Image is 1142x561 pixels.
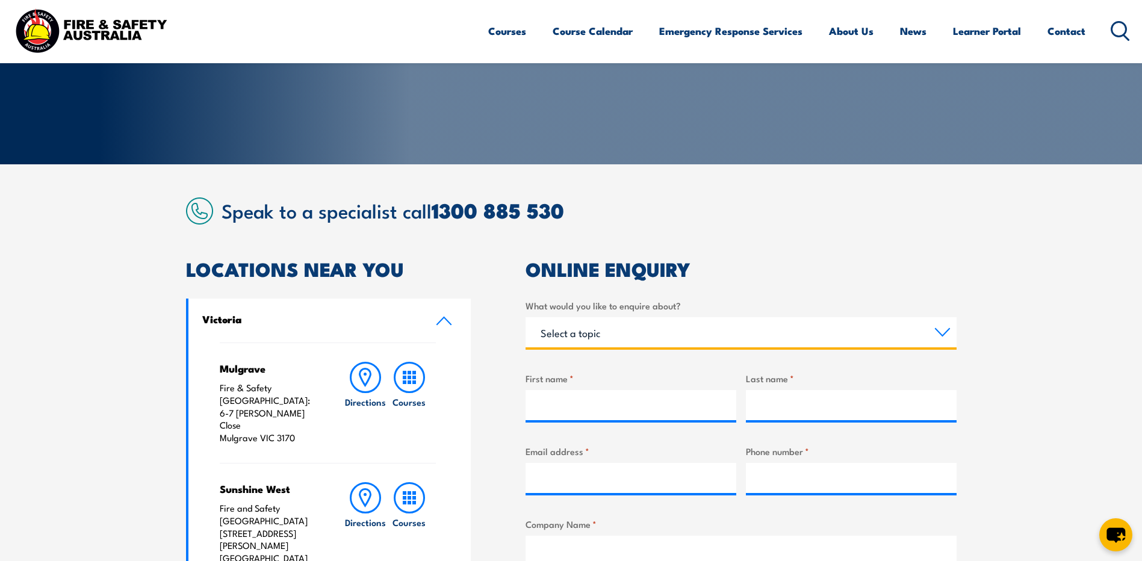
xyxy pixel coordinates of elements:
[526,371,736,385] label: First name
[953,15,1021,47] a: Learner Portal
[388,362,431,444] a: Courses
[526,260,957,277] h2: ONLINE ENQUIRY
[1099,518,1132,551] button: chat-button
[526,517,957,531] label: Company Name
[659,15,802,47] a: Emergency Response Services
[488,15,526,47] a: Courses
[188,299,471,342] a: Victoria
[900,15,926,47] a: News
[220,482,320,495] h4: Sunshine West
[829,15,874,47] a: About Us
[220,362,320,375] h4: Mulgrave
[1047,15,1085,47] a: Contact
[344,362,387,444] a: Directions
[186,260,471,277] h2: LOCATIONS NEAR YOU
[393,516,426,528] h6: Courses
[345,516,386,528] h6: Directions
[553,15,633,47] a: Course Calendar
[526,444,736,458] label: Email address
[746,444,957,458] label: Phone number
[220,382,320,444] p: Fire & Safety [GEOGRAPHIC_DATA]: 6-7 [PERSON_NAME] Close Mulgrave VIC 3170
[393,395,426,408] h6: Courses
[345,395,386,408] h6: Directions
[746,371,957,385] label: Last name
[222,199,957,221] h2: Speak to a specialist call
[202,312,418,326] h4: Victoria
[526,299,957,312] label: What would you like to enquire about?
[432,194,564,226] a: 1300 885 530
